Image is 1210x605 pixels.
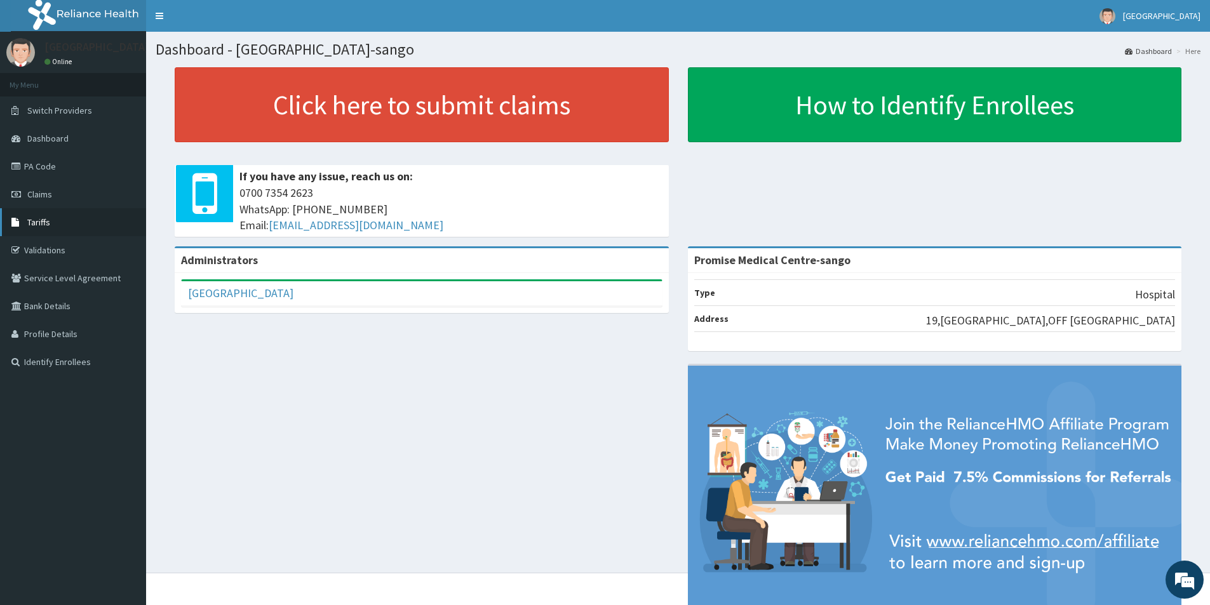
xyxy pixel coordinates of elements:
[694,287,715,298] b: Type
[175,67,669,142] a: Click here to submit claims
[44,57,75,66] a: Online
[156,41,1200,58] h1: Dashboard - [GEOGRAPHIC_DATA]-sango
[688,67,1182,142] a: How to Identify Enrollees
[269,218,443,232] a: [EMAIL_ADDRESS][DOMAIN_NAME]
[66,71,213,88] div: Chat with us now
[694,313,729,324] b: Address
[1099,8,1115,24] img: User Image
[1123,10,1200,22] span: [GEOGRAPHIC_DATA]
[27,105,92,116] span: Switch Providers
[44,41,149,53] p: [GEOGRAPHIC_DATA]
[239,185,662,234] span: 0700 7354 2623 WhatsApp: [PHONE_NUMBER] Email:
[6,347,242,391] textarea: Type your message and hit 'Enter'
[926,312,1175,329] p: 19,[GEOGRAPHIC_DATA],OFF [GEOGRAPHIC_DATA]
[694,253,850,267] strong: Promise Medical Centre-sango
[6,38,35,67] img: User Image
[1135,286,1175,303] p: Hospital
[181,253,258,267] b: Administrators
[1173,46,1200,57] li: Here
[1125,46,1172,57] a: Dashboard
[27,216,50,228] span: Tariffs
[208,6,239,37] div: Minimize live chat window
[27,189,52,200] span: Claims
[24,63,51,95] img: d_794563401_company_1708531726252_794563401
[27,133,69,144] span: Dashboard
[74,160,175,288] span: We're online!
[188,286,293,300] a: [GEOGRAPHIC_DATA]
[239,169,413,183] b: If you have any issue, reach us on:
